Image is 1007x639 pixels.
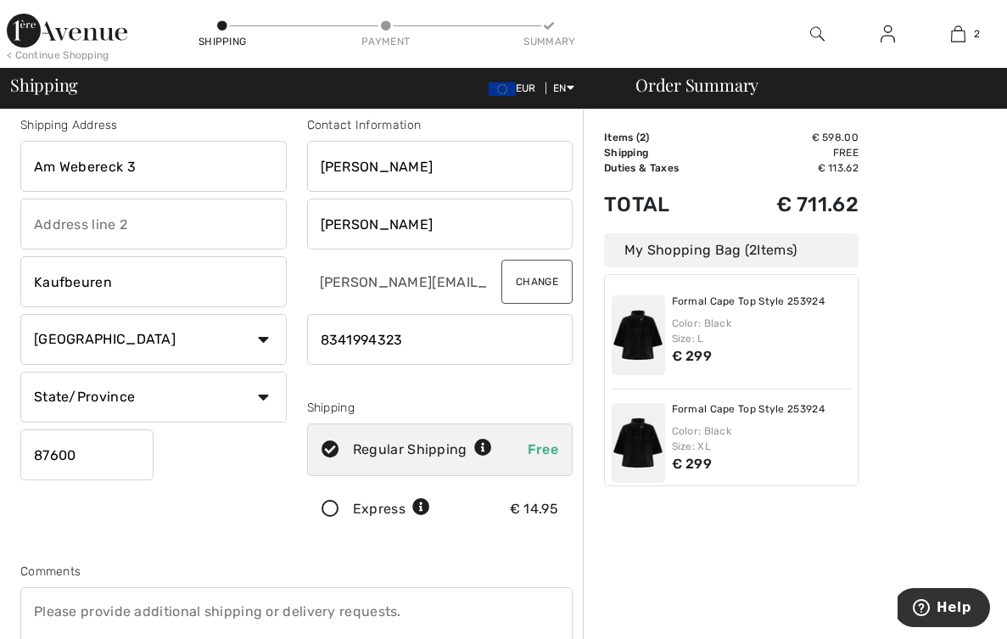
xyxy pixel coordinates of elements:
[197,34,248,49] div: Shipping
[924,24,993,44] a: 2
[307,116,573,134] div: Contact Information
[615,76,997,93] div: Order Summary
[604,130,725,145] td: Items ( )
[353,499,430,519] div: Express
[898,588,990,631] iframe: Opens a widget where you can find more information
[501,260,573,304] button: Change
[640,132,646,143] span: 2
[867,24,909,45] a: Sign In
[672,295,825,309] a: Formal Cape Top Style 253924
[725,130,859,145] td: € 598.00
[523,34,574,49] div: Summary
[672,423,852,454] div: Color: Black Size: XL
[725,176,859,233] td: € 711.62
[974,26,980,42] span: 2
[612,403,665,483] img: Formal Cape Top Style 253924
[10,76,78,93] span: Shipping
[307,256,489,307] input: E-mail
[672,348,713,364] span: € 299
[528,441,558,457] span: Free
[489,82,516,96] img: Euro
[20,256,287,307] input: City
[307,199,573,249] input: Last name
[361,34,411,49] div: Payment
[725,145,859,160] td: Free
[20,141,287,192] input: Address line 1
[20,199,287,249] input: Address line 2
[604,176,725,233] td: Total
[612,295,665,375] img: Formal Cape Top Style 253924
[672,403,825,417] a: Formal Cape Top Style 253924
[20,563,573,580] div: Comments
[307,314,573,365] input: Mobile
[604,233,859,267] div: My Shopping Bag ( Items)
[307,141,573,192] input: First name
[810,24,825,44] img: search the website
[7,48,109,63] div: < Continue Shopping
[749,242,757,258] span: 2
[20,429,154,480] input: Zip/Postal Code
[489,82,543,94] span: EUR
[604,160,725,176] td: Duties & Taxes
[672,316,852,346] div: Color: Black Size: L
[353,440,492,460] div: Regular Shipping
[553,82,574,94] span: EN
[725,160,859,176] td: € 113.62
[672,456,713,472] span: € 299
[510,499,558,519] div: € 14.95
[7,14,127,48] img: 1ère Avenue
[307,399,573,417] div: Shipping
[951,24,965,44] img: My Bag
[604,145,725,160] td: Shipping
[20,116,287,134] div: Shipping Address
[881,24,895,44] img: My Info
